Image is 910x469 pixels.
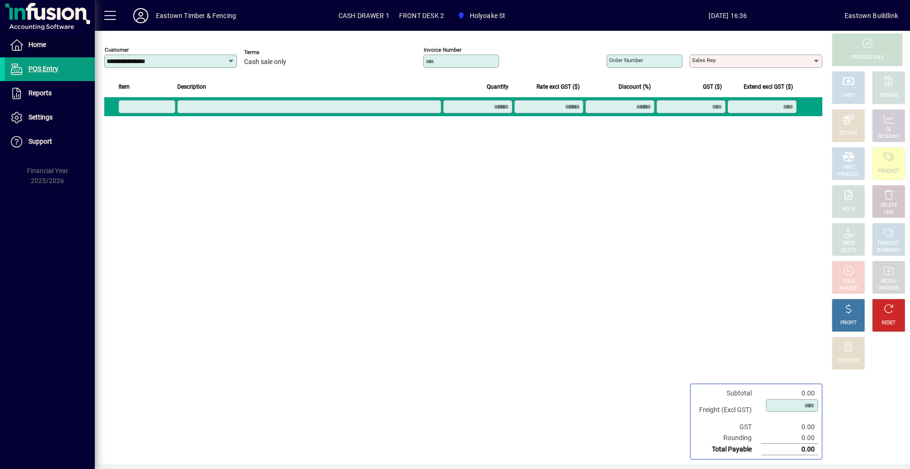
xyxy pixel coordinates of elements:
span: Description [177,82,206,92]
td: 0.00 [761,432,818,444]
td: 0.00 [761,388,818,399]
span: Quantity [487,82,509,92]
mat-label: Invoice number [424,46,462,53]
span: [DATE] 16:36 [611,8,845,23]
mat-label: Sales rep [692,57,716,64]
div: RESET [882,320,896,327]
td: Rounding [694,432,761,444]
div: PRODUCT [878,240,899,247]
span: Support [28,138,52,145]
div: PRODUCT [878,168,899,175]
span: Holyoake St [454,7,509,24]
a: Home [5,33,95,57]
div: DISCOUNT [837,358,860,365]
div: Eastown Buildlink [845,8,898,23]
div: NOTE [842,206,855,213]
span: Rate excl GST ($) [537,82,580,92]
div: MISC [843,164,854,171]
span: Terms [244,49,301,55]
div: PRODUCT [837,171,859,178]
div: HOLD [842,278,855,285]
div: SUMMARY [877,247,901,254]
div: RECALL [881,278,897,285]
span: Holyoake St [470,8,506,23]
a: Reports [5,82,95,105]
span: Extend excl GST ($) [744,82,793,92]
button: Profile [126,7,156,24]
td: GST [694,422,761,432]
span: Settings [28,113,53,121]
span: Item [118,82,130,92]
div: INVOICES [878,285,899,292]
div: PROCESS SALE [851,54,884,61]
span: Cash sale only [244,58,286,66]
div: CASH [842,92,855,99]
a: Settings [5,106,95,129]
span: GST ($) [703,82,722,92]
td: Subtotal [694,388,761,399]
div: ACCOUNT [878,133,900,140]
div: PRICE [842,240,855,247]
span: Reports [28,89,52,97]
div: INVOICE [839,285,857,292]
div: GL [886,126,892,133]
span: Discount (%) [619,82,651,92]
td: Total Payable [694,444,761,455]
mat-label: Customer [105,46,129,53]
div: PROFIT [840,320,856,327]
div: SELECT [840,247,857,254]
div: DELETE [881,202,897,209]
td: 0.00 [761,444,818,455]
td: Freight (Excl GST) [694,399,761,422]
div: Eastown Timber & Fencing [156,8,236,23]
div: LINE [884,209,893,216]
span: POS Entry [28,65,58,73]
div: EFTPOS [840,130,857,137]
span: Home [28,41,46,48]
mat-label: Order number [609,57,643,64]
td: 0.00 [761,422,818,432]
span: CASH DRAWER 1 [338,8,390,23]
span: FRONT DESK 2 [399,8,444,23]
div: CHARGE [880,92,898,99]
a: Support [5,130,95,154]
